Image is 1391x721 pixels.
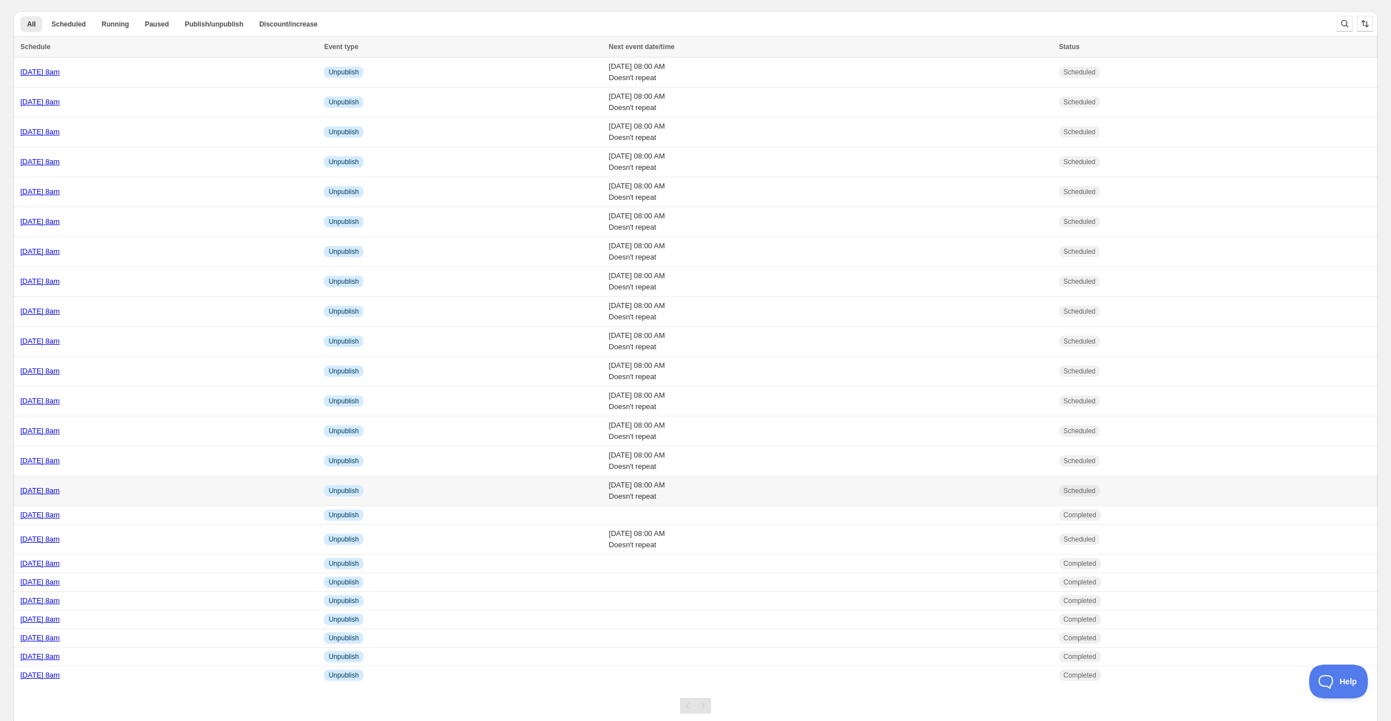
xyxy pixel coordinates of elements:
span: Unpublish [328,511,358,520]
span: Scheduled [1064,98,1096,107]
span: Unpublish [328,634,358,643]
td: [DATE] 08:00 AM Doesn't repeat [605,237,1056,267]
span: Scheduled [1064,456,1096,465]
iframe: Toggle Customer Support [1309,665,1368,698]
span: Scheduled [1064,367,1096,376]
span: Scheduled [51,20,86,29]
a: [DATE] 8am [20,68,60,76]
span: Unpublish [328,486,358,495]
a: [DATE] 8am [20,671,60,679]
td: [DATE] 08:00 AM Doesn't repeat [605,357,1056,386]
span: Status [1059,43,1080,51]
a: [DATE] 8am [20,511,60,519]
span: Scheduled [1064,217,1096,226]
span: Scheduled [1064,187,1096,196]
span: All [27,20,36,29]
a: [DATE] 8am [20,187,60,196]
td: [DATE] 08:00 AM Doesn't repeat [605,117,1056,147]
a: [DATE] 8am [20,456,60,465]
td: [DATE] 08:00 AM Doesn't repeat [605,58,1056,87]
span: Scheduled [1064,128,1096,137]
button: Search and filter results [1337,16,1353,32]
span: Unpublish [328,367,358,376]
span: Running [102,20,129,29]
a: [DATE] 8am [20,596,60,605]
nav: Pagination [680,698,711,714]
a: [DATE] 8am [20,247,60,256]
a: [DATE] 8am [20,578,60,586]
td: [DATE] 08:00 AM Doesn't repeat [605,525,1056,555]
span: Completed [1064,578,1096,587]
span: Scheduled [1064,277,1096,286]
span: Scheduled [1064,486,1096,495]
span: Unpublish [328,337,358,346]
span: Unpublish [328,427,358,436]
td: [DATE] 08:00 AM Doesn't repeat [605,416,1056,446]
span: Publish/unpublish [185,20,243,29]
span: Scheduled [1064,427,1096,436]
span: Discount/increase [259,20,317,29]
span: Scheduled [1064,68,1096,77]
span: Unpublish [328,456,358,465]
a: [DATE] 8am [20,634,60,642]
span: Unpublish [328,247,358,256]
a: [DATE] 8am [20,559,60,568]
span: Unpublish [328,157,358,166]
td: [DATE] 08:00 AM Doesn't repeat [605,327,1056,357]
span: Completed [1064,511,1096,520]
a: [DATE] 8am [20,397,60,405]
td: [DATE] 08:00 AM Doesn't repeat [605,207,1056,237]
span: Unpublish [328,535,358,544]
a: [DATE] 8am [20,337,60,345]
td: [DATE] 08:00 AM Doesn't repeat [605,476,1056,506]
span: Completed [1064,596,1096,605]
span: Paused [145,20,169,29]
button: Sort the results [1357,16,1373,32]
span: Unpublish [328,68,358,77]
a: [DATE] 8am [20,128,60,136]
span: Completed [1064,559,1096,568]
span: Unpublish [328,277,358,286]
a: [DATE] 8am [20,615,60,623]
span: Unpublish [328,128,358,137]
span: Unpublish [328,217,358,226]
a: [DATE] 8am [20,535,60,543]
span: Unpublish [328,559,358,568]
span: Schedule [20,43,50,51]
td: [DATE] 08:00 AM Doesn't repeat [605,386,1056,416]
span: Scheduled [1064,337,1096,346]
a: [DATE] 8am [20,652,60,661]
td: [DATE] 08:00 AM Doesn't repeat [605,267,1056,297]
td: [DATE] 08:00 AM Doesn't repeat [605,87,1056,117]
span: Unpublish [328,187,358,196]
a: [DATE] 8am [20,307,60,315]
span: Scheduled [1064,535,1096,544]
td: [DATE] 08:00 AM Doesn't repeat [605,177,1056,207]
a: [DATE] 8am [20,427,60,435]
a: [DATE] 8am [20,217,60,226]
span: Unpublish [328,596,358,605]
span: Unpublish [328,652,358,661]
span: Completed [1064,634,1096,643]
a: [DATE] 8am [20,486,60,495]
span: Scheduled [1064,307,1096,316]
td: [DATE] 08:00 AM Doesn't repeat [605,147,1056,177]
span: Next event date/time [609,43,675,51]
span: Completed [1064,652,1096,661]
a: [DATE] 8am [20,277,60,285]
span: Unpublish [328,397,358,406]
span: Event type [324,43,358,51]
span: Completed [1064,671,1096,680]
span: Scheduled [1064,397,1096,406]
td: [DATE] 08:00 AM Doesn't repeat [605,297,1056,327]
span: Unpublish [328,615,358,624]
span: Unpublish [328,98,358,107]
a: [DATE] 8am [20,157,60,166]
span: Unpublish [328,671,358,680]
td: [DATE] 08:00 AM Doesn't repeat [605,446,1056,476]
a: [DATE] 8am [20,98,60,106]
a: [DATE] 8am [20,367,60,375]
span: Unpublish [328,578,358,587]
span: Completed [1064,615,1096,624]
span: Scheduled [1064,247,1096,256]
